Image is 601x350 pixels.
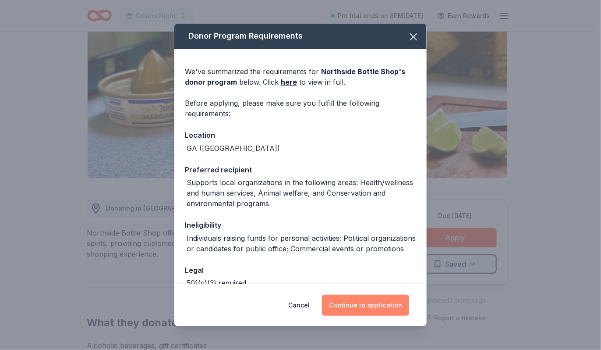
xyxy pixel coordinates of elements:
[185,98,416,119] div: Before applying, please make sure you fulfill the following requirements:
[187,143,280,154] div: GA ([GEOGRAPHIC_DATA])
[187,233,416,254] div: Individuals raising funds for personal activities; Political organizations or candidates for publ...
[185,66,416,87] div: We've summarized the requirements for below. Click to view in full.
[187,177,416,209] div: Supports local organizations in the following areas: Health/wellness and human services, Animal w...
[185,164,416,175] div: Preferred recipient
[288,295,310,316] button: Cancel
[322,295,409,316] button: Continue to application
[187,278,246,288] div: 501(c)(3) required
[185,129,416,141] div: Location
[185,264,416,276] div: Legal
[174,24,427,49] div: Donor Program Requirements
[185,219,416,231] div: Ineligibility
[281,77,297,87] a: here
